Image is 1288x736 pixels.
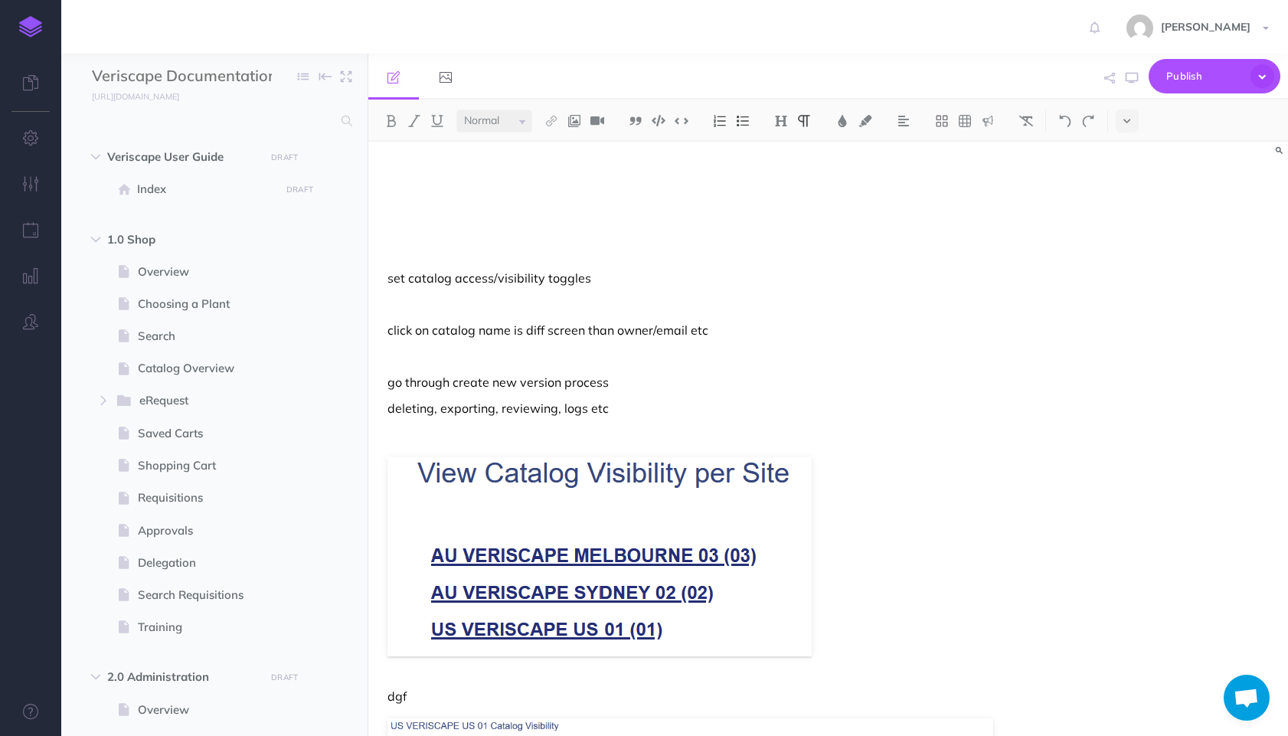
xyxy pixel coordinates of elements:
[107,231,257,249] span: 1.0 Shop
[675,115,688,126] img: Inline code button
[138,327,276,345] span: Search
[387,687,993,705] p: dgf
[138,263,276,281] span: Overview
[266,149,304,166] button: DRAFT
[774,115,788,127] img: Headings dropdown button
[280,181,319,198] button: DRAFT
[1166,64,1243,88] span: Publish
[858,115,872,127] img: Text background color button
[138,586,276,604] span: Search Requisitions
[107,148,257,166] span: Veriscape User Guide
[567,115,581,127] img: Add image button
[387,373,993,391] p: go through create new version process
[138,618,276,636] span: Training
[387,399,993,417] p: deleting, exporting, reviewing, logs etc
[92,107,332,135] input: Search
[736,115,750,127] img: Unordered list button
[1224,675,1270,721] a: Open chat
[387,269,993,287] p: set catalog access/visibility toggles
[1153,20,1258,34] span: [PERSON_NAME]
[137,180,276,198] span: Index
[981,115,995,127] img: Callout dropdown menu button
[430,115,444,127] img: Underline button
[271,672,298,682] small: DRAFT
[1126,15,1153,41] img: 743f3ee6f9f80ed2ad13fd650e81ed88.jpg
[138,424,276,443] span: Saved Carts
[652,115,665,126] img: Code block button
[138,701,276,719] span: Overview
[407,115,421,127] img: Italic button
[387,457,812,656] img: m8s6MlQcMGKe5bw7tTII.png
[138,489,276,507] span: Requisitions
[92,65,272,88] input: Documentation Name
[958,115,972,127] img: Create table button
[835,115,849,127] img: Text color button
[384,115,398,127] img: Bold button
[1019,115,1033,127] img: Clear styles button
[713,115,727,127] img: Ordered list button
[1058,115,1072,127] img: Undo
[138,522,276,540] span: Approvals
[138,359,276,378] span: Catalog Overview
[61,88,195,103] a: [URL][DOMAIN_NAME]
[590,115,604,127] img: Add video button
[92,91,179,102] small: [URL][DOMAIN_NAME]
[797,115,811,127] img: Paragraph button
[107,668,257,686] span: 2.0 Administration
[139,391,253,411] span: eRequest
[1081,115,1095,127] img: Redo
[544,115,558,127] img: Link button
[629,115,642,127] img: Blockquote button
[138,456,276,475] span: Shopping Cart
[266,669,304,686] button: DRAFT
[138,295,276,313] span: Choosing a Plant
[19,16,42,38] img: logo-mark.svg
[138,554,276,572] span: Delegation
[1149,59,1280,93] button: Publish
[271,152,298,162] small: DRAFT
[286,185,313,195] small: DRAFT
[897,115,910,127] img: Alignment dropdown menu button
[387,321,993,339] p: click on catalog name is diff screen than owner/email etc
